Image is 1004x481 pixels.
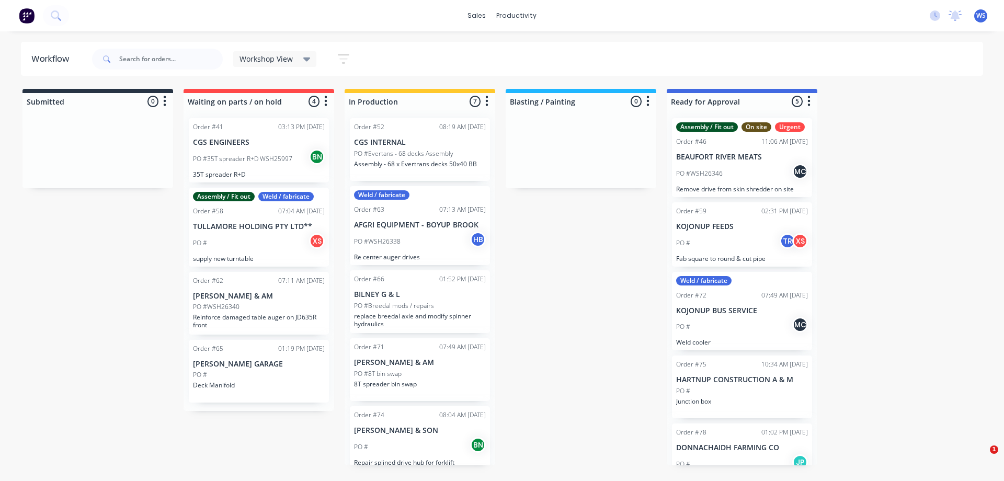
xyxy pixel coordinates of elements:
[193,170,325,178] p: 35T spreader R+D
[676,397,808,405] p: Junction box
[354,358,486,367] p: [PERSON_NAME] & AM
[676,122,738,132] div: Assembly / Fit out
[676,291,706,300] div: Order #72
[672,118,812,197] div: Assembly / Fit outOn siteUrgentOrder #4611:06 AM [DATE]BEAUFORT RIVER MEATSPO #WSH26346MCRemove d...
[193,154,292,164] p: PO #35T spreader R+D WSH25997
[354,312,486,328] p: replace breedal axle and modify spinner hydraulics
[470,232,486,247] div: HB
[968,445,994,471] iframe: Intercom live chat
[676,322,690,331] p: PO #
[309,149,325,165] div: BN
[462,8,491,24] div: sales
[491,8,542,24] div: productivity
[278,207,325,216] div: 07:04 AM [DATE]
[239,53,293,64] span: Workshop View
[676,375,808,384] p: HARTNUP CONSTRUCTION A & M
[354,301,434,311] p: PO #Breedal mods / repairs
[189,118,329,182] div: Order #4103:13 PM [DATE]CGS ENGINEERSPO #35T spreader R+D WSH25997BN35T spreader R+D
[193,344,223,353] div: Order #65
[439,410,486,420] div: 08:04 AM [DATE]
[278,344,325,353] div: 01:19 PM [DATE]
[676,306,808,315] p: KOJONUP BUS SERVICE
[439,342,486,352] div: 07:49 AM [DATE]
[775,122,805,132] div: Urgent
[193,138,325,147] p: CGS ENGINEERS
[354,149,453,158] p: PO #Evertans - 68 decks Assembly
[193,276,223,285] div: Order #62
[354,253,486,261] p: Re center auger drives
[354,410,384,420] div: Order #74
[193,313,325,329] p: Reinforce damaged table auger on JD635R front
[189,340,329,403] div: Order #6501:19 PM [DATE][PERSON_NAME] GARAGEPO #Deck Manifold
[354,369,402,379] p: PO #8T bin swap
[354,274,384,284] div: Order #66
[761,207,808,216] div: 02:31 PM [DATE]
[676,185,808,193] p: Remove drive from skin shredder on site
[193,370,207,380] p: PO #
[672,202,812,267] div: Order #5902:31 PM [DATE]KOJONUP FEEDSPO #TRXSFab square to round & cut pipe
[676,153,808,162] p: BEAUFORT RIVER MEATS
[258,192,314,201] div: Weld / fabricate
[189,272,329,335] div: Order #6207:11 AM [DATE][PERSON_NAME] & AMPO #WSH26340Reinforce damaged table auger on JD635R front
[676,360,706,369] div: Order #75
[193,222,325,231] p: TULLAMORE HOLDING PTY LTD**
[780,233,795,249] div: TR
[189,188,329,267] div: Assembly / Fit outWeld / fabricateOrder #5807:04 AM [DATE]TULLAMORE HOLDING PTY LTD**PO #XSsupply...
[761,428,808,437] div: 01:02 PM [DATE]
[676,428,706,437] div: Order #78
[672,356,812,418] div: Order #7510:34 AM [DATE]HARTNUP CONSTRUCTION A & MPO #Junction box
[31,53,74,65] div: Workflow
[193,207,223,216] div: Order #58
[354,290,486,299] p: BILNEY G & L
[193,255,325,262] p: supply new turntable
[278,122,325,132] div: 03:13 PM [DATE]
[354,426,486,435] p: [PERSON_NAME] & SON
[119,49,223,70] input: Search for orders...
[676,338,808,346] p: Weld cooler
[676,386,690,396] p: PO #
[676,276,732,285] div: Weld / fabricate
[761,137,808,146] div: 11:06 AM [DATE]
[350,406,490,471] div: Order #7408:04 AM [DATE][PERSON_NAME] & SONPO #BNRepair splined drive hub for forklift
[470,437,486,453] div: BN
[193,122,223,132] div: Order #41
[278,276,325,285] div: 07:11 AM [DATE]
[676,222,808,231] p: KOJONUP FEEDS
[676,255,808,262] p: Fab square to round & cut pipe
[676,137,706,146] div: Order #46
[193,292,325,301] p: [PERSON_NAME] & AM
[350,338,490,401] div: Order #7107:49 AM [DATE][PERSON_NAME] & AMPO #8T bin swap8T spreader bin swap
[792,164,808,179] div: MC
[439,274,486,284] div: 01:52 PM [DATE]
[761,360,808,369] div: 10:34 AM [DATE]
[193,302,239,312] p: PO #WSH26340
[976,11,986,20] span: WS
[193,381,325,389] p: Deck Manifold
[439,122,486,132] div: 08:19 AM [DATE]
[439,205,486,214] div: 07:13 AM [DATE]
[354,221,486,230] p: AFGRI EQUIPMENT - BOYUP BROOK
[761,291,808,300] div: 07:49 AM [DATE]
[672,272,812,351] div: Weld / fabricateOrder #7207:49 AM [DATE]KOJONUP BUS SERVICEPO #MCWeld cooler
[354,237,401,246] p: PO #WSH26338
[354,380,486,388] p: 8T spreader bin swap
[350,270,490,333] div: Order #6601:52 PM [DATE]BILNEY G & LPO #Breedal mods / repairsreplace breedal axle and modify spi...
[193,238,207,248] p: PO #
[193,360,325,369] p: [PERSON_NAME] GARAGE
[792,454,808,470] div: JP
[741,122,771,132] div: On site
[193,192,255,201] div: Assembly / Fit out
[990,445,998,454] span: 1
[350,186,490,265] div: Weld / fabricateOrder #6307:13 AM [DATE]AFGRI EQUIPMENT - BOYUP BROOKPO #WSH26338HBRe center auge...
[354,205,384,214] div: Order #63
[676,207,706,216] div: Order #59
[354,122,384,132] div: Order #52
[354,342,384,352] div: Order #71
[676,238,690,248] p: PO #
[792,233,808,249] div: XS
[354,138,486,147] p: CGS INTERNAL
[792,317,808,333] div: MC
[676,443,808,452] p: DONNACHAIDH FARMING CO
[676,460,690,469] p: PO #
[354,459,486,466] p: Repair splined drive hub for forklift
